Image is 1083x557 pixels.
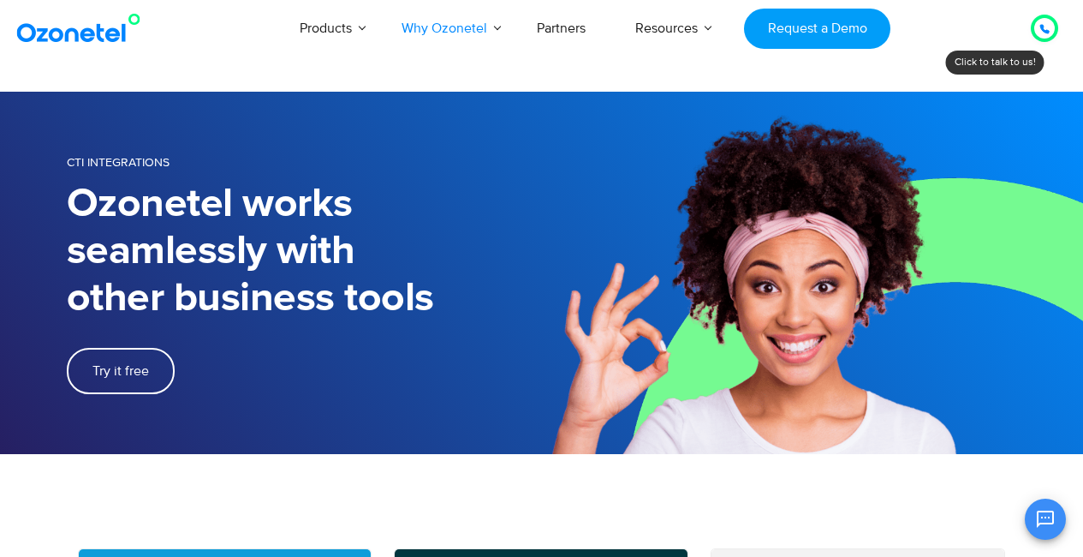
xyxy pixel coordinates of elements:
h1: Ozonetel works seamlessly with other business tools [67,181,542,322]
span: CTI Integrations [67,155,170,170]
a: Request a Demo [744,9,890,49]
button: Open chat [1025,499,1066,540]
span: Try it free [92,364,149,378]
a: Try it free [67,348,175,394]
